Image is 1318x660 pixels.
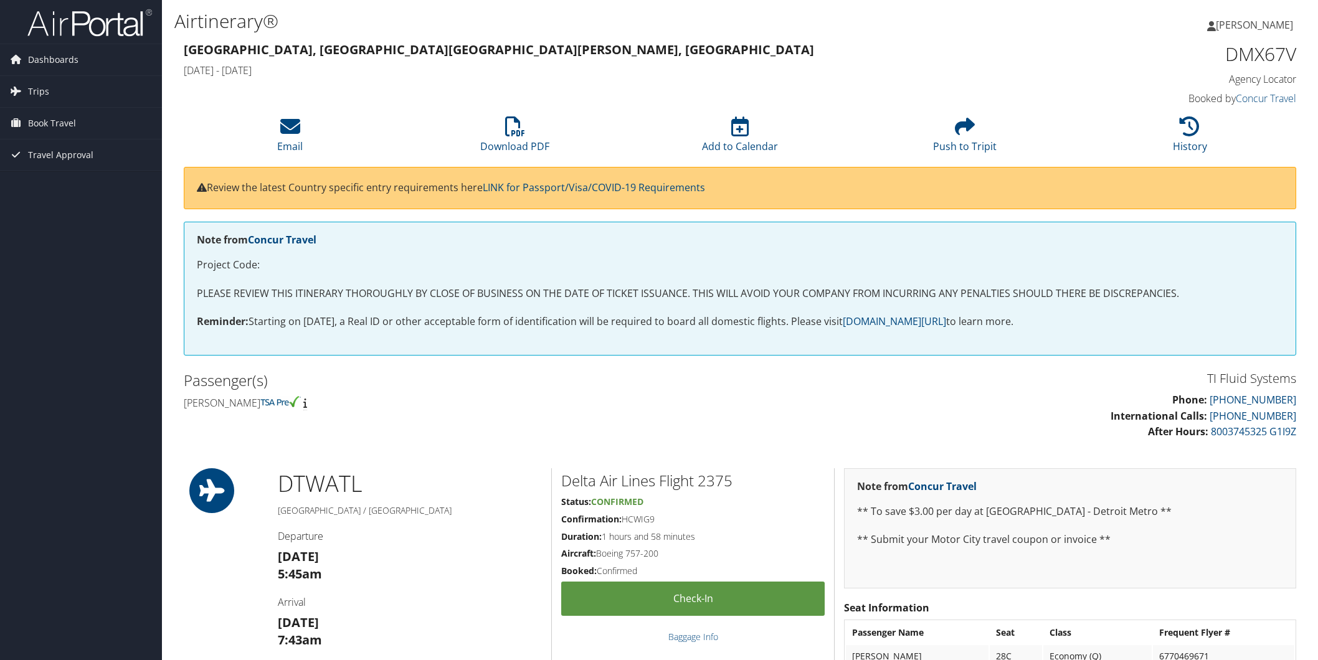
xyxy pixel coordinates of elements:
a: [PHONE_NUMBER] [1210,409,1296,423]
strong: Status: [561,496,591,507]
strong: Booked: [561,565,597,577]
img: tsa-precheck.png [260,396,301,407]
strong: After Hours: [1148,425,1208,438]
strong: [DATE] [278,614,319,631]
h5: HCWIG9 [561,513,825,526]
a: Email [277,123,303,153]
a: [DOMAIN_NAME][URL] [843,314,946,328]
a: [PERSON_NAME] [1207,6,1306,44]
a: Check-in [561,582,825,616]
h3: TI Fluid Systems [749,370,1296,387]
h4: Departure [278,529,542,543]
a: History [1173,123,1207,153]
h5: Confirmed [561,565,825,577]
a: [PHONE_NUMBER] [1210,393,1296,407]
h2: Passenger(s) [184,370,731,391]
a: Concur Travel [248,233,316,247]
span: Travel Approval [28,139,93,171]
p: Project Code: [197,257,1283,273]
img: airportal-logo.png [27,8,152,37]
span: Book Travel [28,108,76,139]
th: Class [1043,621,1152,644]
a: Push to Tripit [933,123,997,153]
strong: [GEOGRAPHIC_DATA], [GEOGRAPHIC_DATA] [GEOGRAPHIC_DATA][PERSON_NAME], [GEOGRAPHIC_DATA] [184,41,814,58]
h1: DTW ATL [278,468,542,499]
h4: Booked by [1032,92,1296,105]
p: Starting on [DATE], a Real ID or other acceptable form of identification will be required to boar... [197,314,1283,330]
h1: DMX67V [1032,41,1296,67]
p: ** To save $3.00 per day at [GEOGRAPHIC_DATA] - Detroit Metro ** [857,504,1283,520]
strong: Note from [197,233,316,247]
h4: Arrival [278,595,542,609]
h5: 1 hours and 58 minutes [561,530,825,543]
span: Confirmed [591,496,643,507]
strong: International Calls: [1111,409,1207,423]
strong: Note from [857,479,977,493]
a: Baggage Info [668,631,718,643]
a: Download PDF [480,123,549,153]
span: [PERSON_NAME] [1216,18,1293,32]
h5: [GEOGRAPHIC_DATA] / [GEOGRAPHIC_DATA] [278,504,542,517]
strong: 5:45am [278,565,322,582]
h2: Delta Air Lines Flight 2375 [561,470,825,491]
p: Review the latest Country specific entry requirements here [197,180,1283,196]
strong: [DATE] [278,548,319,565]
h4: Agency Locator [1032,72,1296,86]
strong: Reminder: [197,314,249,328]
a: 8003745325 G1I9Z [1211,425,1296,438]
strong: Aircraft: [561,547,596,559]
span: Trips [28,76,49,107]
strong: Confirmation: [561,513,622,525]
a: Concur Travel [908,479,977,493]
th: Passenger Name [846,621,988,644]
h5: Boeing 757-200 [561,547,825,560]
span: Dashboards [28,44,78,75]
th: Frequent Flyer # [1153,621,1294,644]
strong: Phone: [1172,393,1207,407]
p: ** Submit your Motor City travel coupon or invoice ** [857,532,1283,548]
h4: [DATE] - [DATE] [184,64,1013,77]
strong: Duration: [561,530,602,542]
strong: Seat Information [844,601,929,615]
h1: Airtinerary® [174,8,929,34]
a: Concur Travel [1236,92,1296,105]
a: LINK for Passport/Visa/COVID-19 Requirements [483,181,705,194]
strong: 7:43am [278,631,322,648]
p: PLEASE REVIEW THIS ITINERARY THOROUGHLY BY CLOSE OF BUSINESS ON THE DATE OF TICKET ISSUANCE. THIS... [197,286,1283,302]
th: Seat [990,621,1043,644]
a: Add to Calendar [702,123,778,153]
h4: [PERSON_NAME] [184,396,731,410]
